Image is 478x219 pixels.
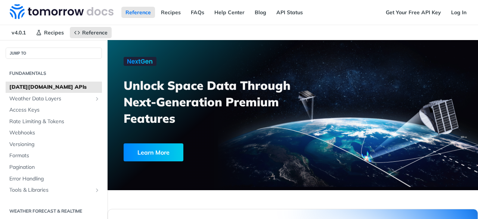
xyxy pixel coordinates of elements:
[6,173,102,185] a: Error Handling
[10,4,114,19] img: Tomorrow.io Weather API Docs
[6,93,102,104] a: Weather Data LayersShow subpages for Weather Data Layers
[44,29,64,36] span: Recipes
[251,7,270,18] a: Blog
[6,185,102,196] a: Tools & LibrariesShow subpages for Tools & Libraries
[6,116,102,127] a: Rate Limiting & Tokens
[121,7,155,18] a: Reference
[124,143,266,161] a: Learn More
[6,70,102,77] h2: Fundamentals
[9,118,100,125] span: Rate Limiting & Tokens
[9,106,100,114] span: Access Keys
[210,7,249,18] a: Help Center
[7,27,30,38] span: v4.0.1
[272,7,307,18] a: API Status
[124,57,156,66] img: NextGen
[6,82,102,93] a: [DATE][DOMAIN_NAME] APIs
[9,152,100,159] span: Formats
[9,164,100,171] span: Pagination
[94,187,100,193] button: Show subpages for Tools & Libraries
[9,141,100,148] span: Versioning
[124,143,183,161] div: Learn More
[9,175,100,183] span: Error Handling
[6,162,102,173] a: Pagination
[187,7,208,18] a: FAQs
[6,139,102,150] a: Versioning
[9,129,100,137] span: Webhooks
[6,48,102,59] button: JUMP TO
[447,7,471,18] a: Log In
[94,96,100,102] button: Show subpages for Weather Data Layers
[70,27,112,38] a: Reference
[9,186,92,194] span: Tools & Libraries
[6,208,102,215] h2: Weather Forecast & realtime
[6,104,102,116] a: Access Keys
[82,29,108,36] span: Reference
[9,95,92,103] span: Weather Data Layers
[6,150,102,161] a: Formats
[32,27,68,38] a: Recipes
[124,77,301,127] h3: Unlock Space Data Through Next-Generation Premium Features
[382,7,445,18] a: Get Your Free API Key
[157,7,185,18] a: Recipes
[9,83,100,91] span: [DATE][DOMAIN_NAME] APIs
[6,127,102,139] a: Webhooks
